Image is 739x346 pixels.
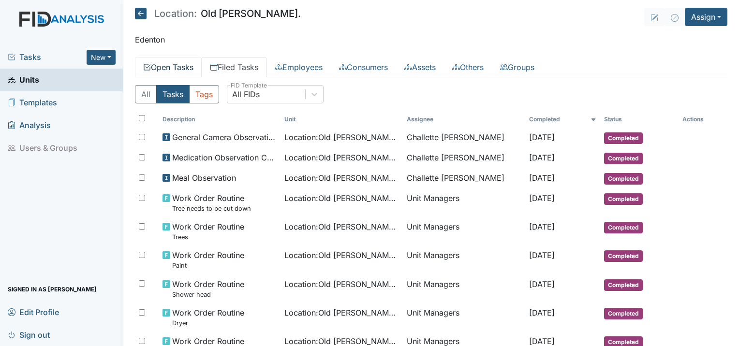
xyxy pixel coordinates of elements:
small: Paint [172,261,244,270]
button: New [87,50,116,65]
span: Analysis [8,118,51,133]
span: Completed [604,132,643,144]
span: Work Order Routine Dryer [172,307,244,328]
span: Templates [8,95,57,110]
div: All FIDs [232,88,260,100]
span: [DATE] [529,279,555,289]
span: Completed [604,193,643,205]
th: Toggle SortBy [159,111,281,128]
span: [DATE] [529,132,555,142]
span: Completed [604,153,643,164]
span: Completed [604,279,643,291]
small: Tree needs to be cut down [172,204,251,213]
button: Tasks [156,85,190,103]
span: Location : Old [PERSON_NAME]. [284,221,399,232]
small: Dryer [172,318,244,328]
td: Unit Managers [403,188,525,217]
span: [DATE] [529,193,555,203]
a: Tasks [8,51,87,63]
span: Location : Old [PERSON_NAME]. [284,278,399,290]
th: Toggle SortBy [600,111,679,128]
span: Signed in as [PERSON_NAME] [8,282,97,297]
span: Completed [604,308,643,319]
a: Filed Tasks [202,57,266,77]
div: Type filter [135,85,219,103]
span: Location : Old [PERSON_NAME]. [284,249,399,261]
a: Consumers [331,57,396,77]
span: Work Order Routine Trees [172,221,244,242]
span: [DATE] [529,153,555,162]
span: General Camera Observation [172,131,277,143]
span: Work Order Routine Tree needs to be cut down [172,192,251,213]
th: Toggle SortBy [525,111,600,128]
span: Units [8,72,39,87]
span: [DATE] [529,336,555,346]
span: Location : Old [PERSON_NAME]. [284,172,399,184]
span: Location : Old [PERSON_NAME]. [284,152,399,163]
td: Unit Managers [403,245,525,274]
button: Tags [189,85,219,103]
a: Groups [492,57,543,77]
span: Completed [604,250,643,262]
small: Trees [172,232,244,242]
button: Assign [685,8,727,26]
h5: Old [PERSON_NAME]. [135,8,301,19]
td: Unit Managers [403,303,525,332]
span: Work Order Routine Shower head [172,278,244,299]
th: Actions [679,111,727,128]
span: Location : Old [PERSON_NAME]. [284,307,399,318]
span: Edit Profile [8,304,59,319]
a: Open Tasks [135,57,202,77]
span: [DATE] [529,308,555,317]
p: Edenton [135,34,727,45]
span: Meal Observation [172,172,236,184]
span: Location : Old [PERSON_NAME]. [284,192,399,204]
button: All [135,85,157,103]
input: Toggle All Rows Selected [139,115,145,121]
a: Employees [266,57,331,77]
span: Location : Old [PERSON_NAME]. [284,131,399,143]
td: Challette [PERSON_NAME] [403,168,525,188]
span: [DATE] [529,222,555,231]
span: Medication Observation Checklist [172,152,277,163]
a: Assets [396,57,444,77]
span: Location: [154,9,197,18]
td: Challette [PERSON_NAME] [403,148,525,168]
span: Sign out [8,327,50,342]
td: Unit Managers [403,274,525,303]
span: Completed [604,173,643,185]
span: Completed [604,222,643,233]
th: Assignee [403,111,525,128]
td: Challette [PERSON_NAME] [403,128,525,148]
span: [DATE] [529,173,555,183]
span: [DATE] [529,250,555,260]
td: Unit Managers [403,217,525,245]
a: Others [444,57,492,77]
small: Shower head [172,290,244,299]
span: Work Order Routine Paint [172,249,244,270]
th: Toggle SortBy [281,111,403,128]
